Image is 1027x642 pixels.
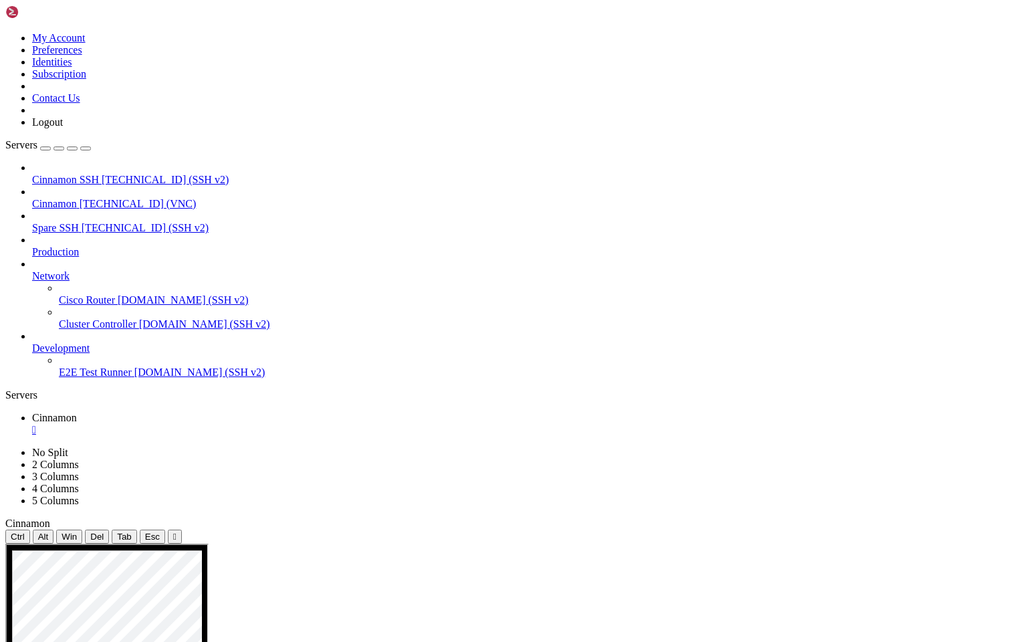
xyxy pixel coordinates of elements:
a: Spare SSH [TECHNICAL_ID] (SSH v2) [32,222,1022,234]
span: Production [32,246,79,257]
a: Servers [5,139,91,150]
span: Servers [5,139,37,150]
span: [TECHNICAL_ID] (VNC) [80,198,197,209]
li: Cluster Controller [DOMAIN_NAME] (SSH v2) [59,306,1022,330]
span: E2E Test Runner [59,366,132,378]
span: Cinnamon [5,518,50,529]
button:  [168,530,182,544]
a: Identities [32,56,72,68]
li: Cinnamon [TECHNICAL_ID] (VNC) [32,186,1022,210]
button: Esc [140,530,165,544]
span: Esc [145,532,160,542]
a:  [32,424,1022,436]
div: Servers [5,389,1022,401]
button: Tab [112,530,137,544]
span: Spare SSH [32,222,79,233]
a: 4 Columns [32,483,79,494]
span: Ctrl [11,532,25,542]
span: Alt [38,532,49,542]
span: Cinnamon [32,412,77,423]
a: E2E Test Runner [DOMAIN_NAME] (SSH v2) [59,366,1022,379]
span: Tab [117,532,132,542]
span: [DOMAIN_NAME] (SSH v2) [139,318,270,330]
li: Spare SSH [TECHNICAL_ID] (SSH v2) [32,210,1022,234]
a: Network [32,270,1022,282]
img: Shellngn [5,5,82,19]
span: [DOMAIN_NAME] (SSH v2) [134,366,265,378]
a: Contact Us [32,92,80,104]
button: Win [56,530,82,544]
button: Del [85,530,109,544]
a: Development [32,342,1022,354]
span: Cinnamon [32,198,77,209]
a: Production [32,246,1022,258]
span: [TECHNICAL_ID] (SSH v2) [102,174,229,185]
span: Cluster Controller [59,318,136,330]
a: Subscription [32,68,86,80]
span: [DOMAIN_NAME] (SSH v2) [118,294,249,306]
a: Cisco Router [DOMAIN_NAME] (SSH v2) [59,294,1022,306]
button: Alt [33,530,54,544]
a: Cinnamon [32,412,1022,436]
li: Production [32,234,1022,258]
a: 5 Columns [32,495,79,506]
span: Cinnamon SSH [32,174,99,185]
li: Cisco Router [DOMAIN_NAME] (SSH v2) [59,282,1022,306]
li: E2E Test Runner [DOMAIN_NAME] (SSH v2) [59,354,1022,379]
a: No Split [32,447,68,458]
span: Development [32,342,90,354]
button: Ctrl [5,530,30,544]
span: [TECHNICAL_ID] (SSH v2) [82,222,209,233]
span: Network [32,270,70,282]
span: Del [90,532,104,542]
a: Logout [32,116,63,128]
a: Cinnamon SSH [TECHNICAL_ID] (SSH v2) [32,174,1022,186]
a: Cinnamon [TECHNICAL_ID] (VNC) [32,198,1022,210]
span: Cisco Router [59,294,115,306]
a: 2 Columns [32,459,79,470]
a: My Account [32,32,86,43]
li: Development [32,330,1022,379]
a: 3 Columns [32,471,79,482]
a: Cluster Controller [DOMAIN_NAME] (SSH v2) [59,318,1022,330]
span: Win [62,532,77,542]
li: Network [32,258,1022,330]
div:  [173,532,177,542]
li: Cinnamon SSH [TECHNICAL_ID] (SSH v2) [32,162,1022,186]
a: Preferences [32,44,82,56]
